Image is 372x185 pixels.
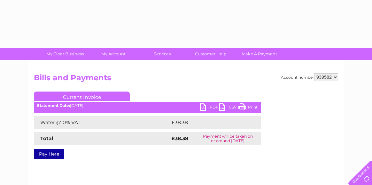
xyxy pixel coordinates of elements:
[170,116,248,129] td: £38.38
[34,116,170,129] td: Water @ 0% VAT
[184,48,237,60] a: Customer Help
[233,48,286,60] a: Make A Payment
[281,73,338,81] div: Account number
[39,48,91,60] a: My Clear Business
[87,48,140,60] a: My Account
[34,103,261,108] div: [DATE]
[34,149,64,159] a: Pay Here
[136,48,189,60] a: Services
[37,103,70,108] b: Statement Date:
[34,92,130,101] a: Current Invoice
[172,135,188,141] strong: £38.38
[34,73,338,85] h2: Bills and Payments
[200,103,219,113] a: PDF
[40,135,53,141] strong: Total
[238,103,258,113] a: Print
[219,103,238,113] a: CSV
[195,132,261,145] td: Payment will be taken on or around [DATE]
